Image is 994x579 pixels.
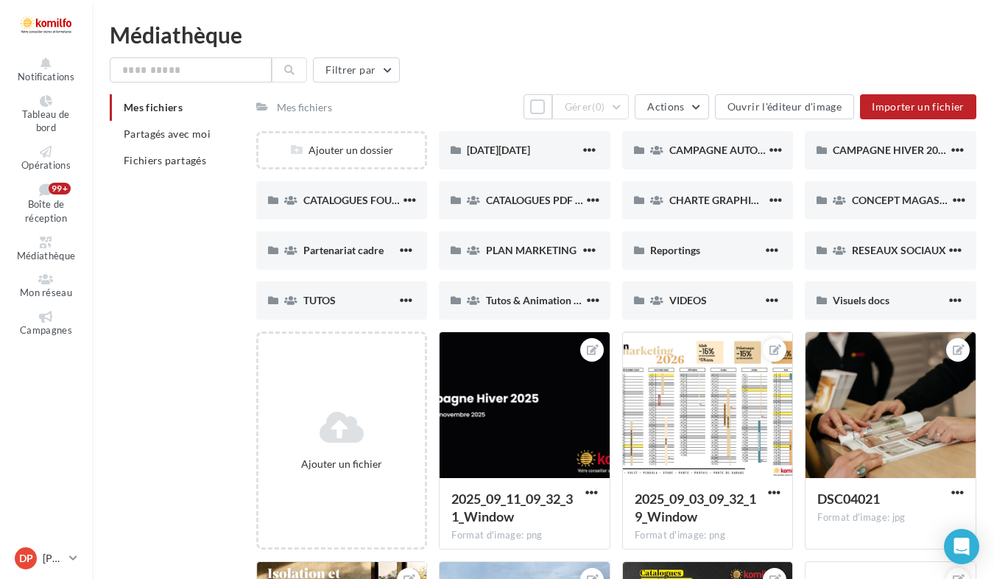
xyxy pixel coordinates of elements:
span: DSC04021 [817,491,880,507]
button: Gérer(0) [552,94,630,119]
span: Tableau de bord [22,108,69,134]
span: Importer un fichier [872,100,965,113]
span: 2025_09_03_09_32_19_Window [635,491,756,524]
span: CATALOGUES FOURNISSEURS - PRODUITS 2025 [303,194,532,206]
span: Partagés avec moi [124,127,211,140]
span: Reportings [650,244,700,256]
span: [DATE][DATE] [467,144,530,156]
button: Ouvrir l'éditeur d'image [715,94,854,119]
span: Mes fichiers [124,101,183,113]
span: Mon réseau [20,287,72,298]
a: Médiathèque [12,234,80,265]
a: Opérations [12,143,80,175]
div: Mes fichiers [277,100,332,115]
a: Tableau de bord [12,92,80,137]
a: Boîte de réception 99+ [12,180,80,227]
span: Tutos & Animation réseau [486,294,604,306]
button: Importer un fichier [860,94,976,119]
button: Actions [635,94,708,119]
div: Format d'image: png [451,529,598,542]
div: Médiathèque [110,24,976,46]
span: CATALOGUES PDF 2025 [486,194,599,206]
span: Campagnes [20,324,72,336]
span: Partenariat cadre [303,244,384,256]
div: Format d'image: jpg [817,511,964,524]
span: TUTOS [303,294,336,306]
button: Notifications [12,55,80,86]
div: Ajouter un fichier [264,457,420,471]
span: CHARTE GRAPHIQUE [669,194,772,206]
span: CAMPAGNE HIVER 2025 [833,144,950,156]
span: Médiathèque [17,250,76,262]
span: PLAN MARKETING [486,244,577,256]
span: Opérations [21,159,71,171]
span: Boîte de réception [25,199,67,225]
span: Actions [647,100,684,113]
span: Notifications [18,71,74,83]
span: Visuels docs [833,294,889,306]
span: RESEAUX SOCIAUX [852,244,946,256]
span: DP [19,551,33,566]
span: CONCEPT MAGASIN [852,194,951,206]
div: Ajouter un dossier [258,143,426,158]
span: CAMPAGNE AUTOMNE [669,144,781,156]
div: 99+ [49,183,71,194]
button: Filtrer par [313,57,400,83]
span: 2025_09_11_09_32_31_Window [451,491,573,524]
a: Mon réseau [12,270,80,302]
span: VIDEOS [669,294,707,306]
div: Format d'image: png [635,529,781,542]
div: Open Intercom Messenger [944,529,979,564]
p: [PERSON_NAME] [43,551,63,566]
span: (0) [592,101,604,113]
span: Fichiers partagés [124,154,206,166]
a: DP [PERSON_NAME] [12,544,80,572]
a: Campagnes [12,308,80,340]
